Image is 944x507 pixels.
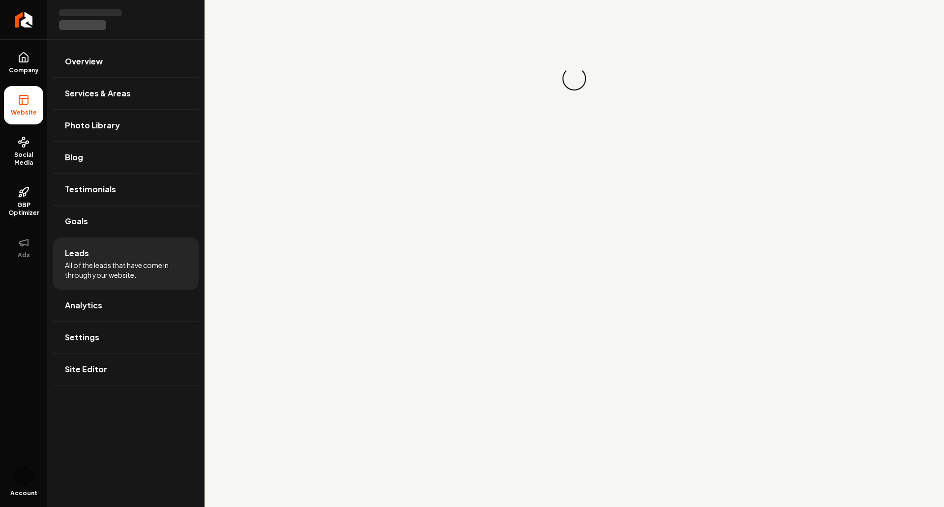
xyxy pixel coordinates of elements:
[65,119,120,131] span: Photo Library
[53,290,199,321] a: Analytics
[4,201,43,217] span: GBP Optimizer
[14,466,33,485] button: Open user button
[65,247,89,259] span: Leads
[4,179,43,225] a: GBP Optimizer
[53,174,199,205] a: Testimonials
[53,110,199,141] a: Photo Library
[65,299,102,311] span: Analytics
[14,466,33,485] img: Sagar Soni
[4,151,43,167] span: Social Media
[4,229,43,267] button: Ads
[53,354,199,385] a: Site Editor
[14,251,34,259] span: Ads
[4,128,43,175] a: Social Media
[7,109,41,117] span: Website
[53,46,199,77] a: Overview
[65,331,99,343] span: Settings
[559,63,590,94] div: Loading
[65,88,131,99] span: Services & Areas
[53,142,199,173] a: Blog
[15,12,33,28] img: Rebolt Logo
[65,260,187,280] span: All of the leads that have come in through your website.
[10,489,37,497] span: Account
[53,206,199,237] a: Goals
[65,215,88,227] span: Goals
[65,56,103,67] span: Overview
[53,78,199,109] a: Services & Areas
[5,66,43,74] span: Company
[65,363,107,375] span: Site Editor
[53,322,199,353] a: Settings
[4,44,43,82] a: Company
[65,183,116,195] span: Testimonials
[65,151,83,163] span: Blog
